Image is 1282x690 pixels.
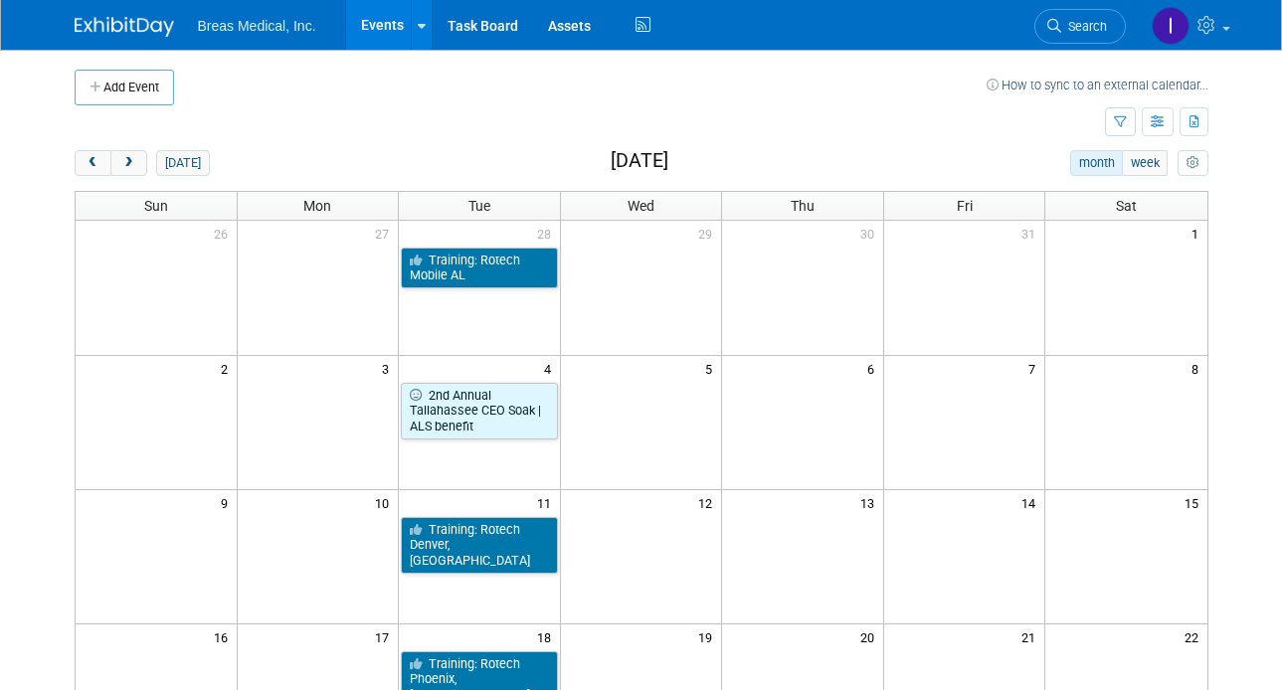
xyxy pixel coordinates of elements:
span: 7 [1026,356,1044,381]
button: myCustomButton [1178,150,1207,176]
a: Training: Rotech Mobile AL [401,248,558,288]
span: 19 [696,624,721,649]
span: 30 [858,221,883,246]
span: 29 [696,221,721,246]
img: Inga Dolezar [1152,7,1190,45]
span: 5 [703,356,721,381]
span: 20 [858,624,883,649]
span: 15 [1183,490,1207,515]
a: Search [1034,9,1126,44]
button: next [110,150,147,176]
span: 3 [380,356,398,381]
button: month [1070,150,1123,176]
span: 10 [373,490,398,515]
span: 12 [696,490,721,515]
span: 18 [535,624,560,649]
i: Personalize Calendar [1187,157,1199,170]
span: Mon [303,198,331,214]
span: Thu [791,198,815,214]
button: prev [75,150,111,176]
span: Fri [957,198,973,214]
h2: [DATE] [611,150,668,172]
span: 6 [865,356,883,381]
span: 8 [1190,356,1207,381]
span: 2 [219,356,237,381]
span: 31 [1019,221,1044,246]
a: How to sync to an external calendar... [987,78,1208,92]
span: 4 [542,356,560,381]
span: Breas Medical, Inc. [198,18,316,34]
span: 13 [858,490,883,515]
span: Search [1061,19,1107,34]
span: Tue [468,198,490,214]
span: 21 [1019,624,1044,649]
span: Sun [144,198,168,214]
a: Training: Rotech Denver, [GEOGRAPHIC_DATA] [401,517,558,574]
span: 11 [535,490,560,515]
button: [DATE] [156,150,209,176]
span: Sat [1116,198,1137,214]
span: 26 [212,221,237,246]
a: 2nd Annual Tallahassee CEO Soak | ALS benefit [401,383,558,439]
span: 14 [1019,490,1044,515]
button: week [1122,150,1168,176]
span: 9 [219,490,237,515]
img: ExhibitDay [75,17,174,37]
span: 17 [373,624,398,649]
span: 16 [212,624,237,649]
span: 1 [1190,221,1207,246]
span: 27 [373,221,398,246]
span: Wed [628,198,654,214]
span: 28 [535,221,560,246]
span: 22 [1183,624,1207,649]
button: Add Event [75,70,174,105]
